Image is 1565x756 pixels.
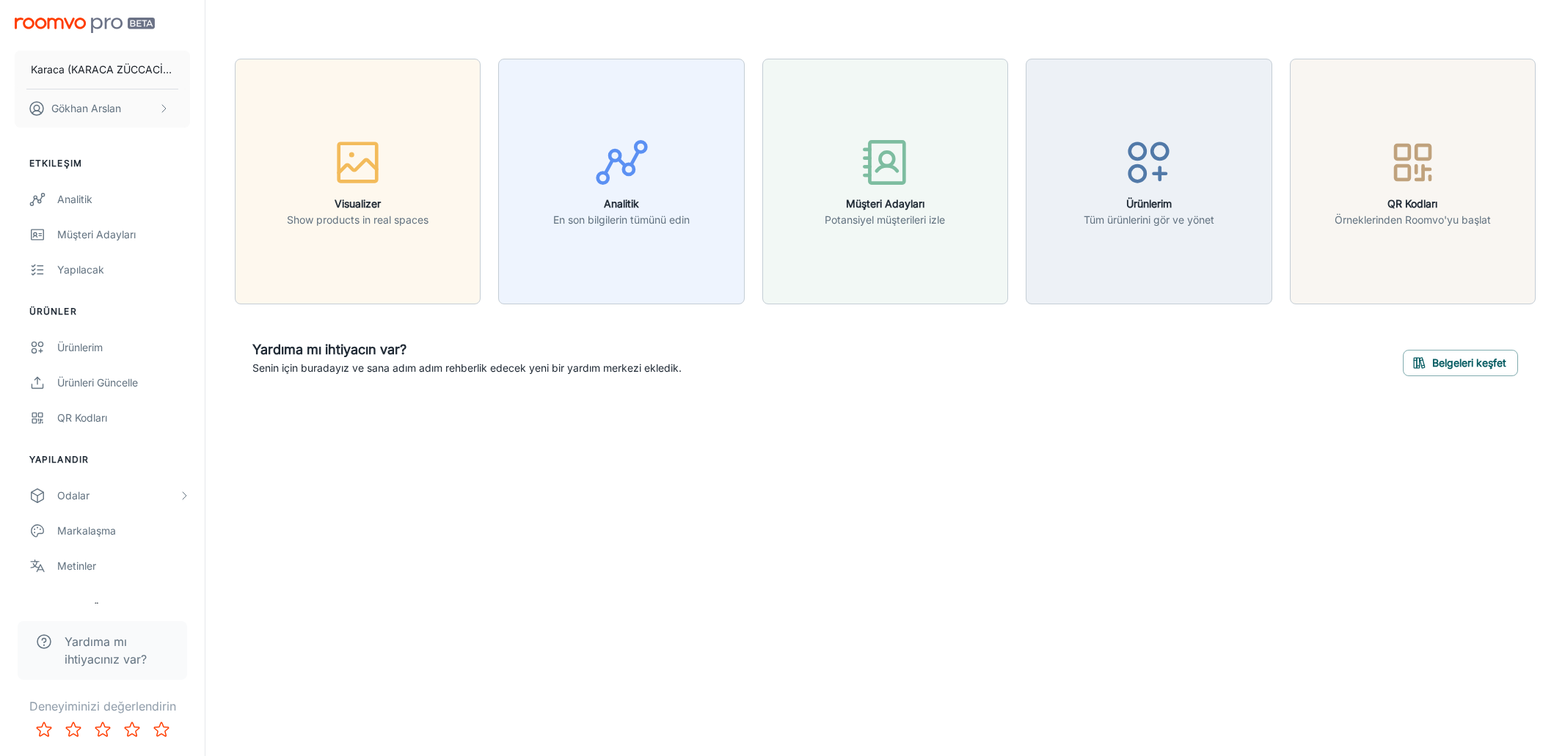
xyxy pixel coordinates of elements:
[1335,196,1491,212] h6: QR Kodları
[15,51,190,89] button: Karaca (KARACA ZÜCCACİYE TİCARET VE SANAYİ A.Ş.)
[57,262,190,278] div: Yapılacak
[31,62,174,78] p: Karaca (KARACA ZÜCCACİYE TİCARET VE SANAYİ A.Ş.)
[287,196,428,212] h6: Visualizer
[57,340,190,356] div: Ürünlerim
[1084,196,1214,212] h6: Ürünlerim
[498,59,744,304] button: AnalitikEn son bilgilerin tümünü edin
[57,375,190,391] div: Ürünleri Güncelle
[15,18,155,33] img: Roomvo PRO Beta
[57,191,190,208] div: Analitik
[287,212,428,228] p: Show products in real spaces
[498,173,744,188] a: AnalitikEn son bilgilerin tümünü edin
[1290,173,1536,188] a: QR KodlarıÖrneklerinden Roomvo'yu başlat
[762,59,1008,304] button: Müşteri AdaylarıPotansiyel müşterileri izle
[1026,59,1272,304] button: ÜrünlerimTüm ürünlerini gör ve yönet
[1026,173,1272,188] a: ÜrünlerimTüm ürünlerini gör ve yönet
[252,340,682,360] h6: Yardıma mı ihtiyacın var?
[235,59,481,304] button: VisualizerShow products in real spaces
[762,173,1008,188] a: Müşteri AdaylarıPotansiyel müşterileri izle
[825,212,945,228] p: Potansiyel müşterileri izle
[252,360,682,376] p: Senin için buradayız ve sana adım adım rehberlik edecek yeni bir yardım merkezi ekledik.
[1403,355,1518,370] a: Belgeleri keşfet
[1290,59,1536,304] button: QR KodlarıÖrneklerinden Roomvo'yu başlat
[553,196,690,212] h6: Analitik
[15,89,190,128] button: Gökhan Arslan
[57,227,190,243] div: Müşteri Adayları
[1335,212,1491,228] p: Örneklerinden Roomvo'yu başlat
[57,410,190,426] div: QR Kodları
[1403,350,1518,376] button: Belgeleri keşfet
[1084,212,1214,228] p: Tüm ürünlerini gör ve yönet
[553,212,690,228] p: En son bilgilerin tümünü edin
[51,100,121,117] p: Gökhan Arslan
[825,196,945,212] h6: Müşteri Adayları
